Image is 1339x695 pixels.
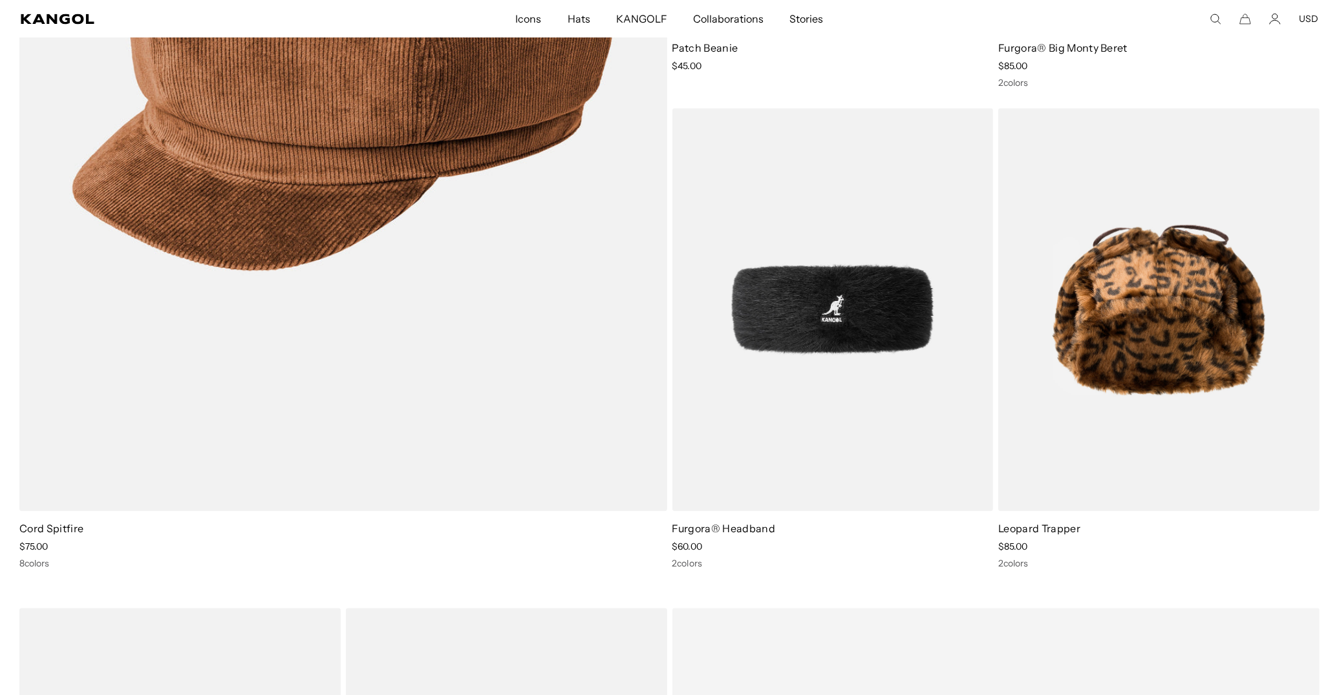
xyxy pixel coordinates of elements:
a: Furgora® Headband [672,522,775,535]
span: $75.00 [19,541,48,552]
a: Kangol [21,14,342,24]
a: Cord Spitfire [19,522,83,535]
a: Furgora® Big Monty Beret [998,41,1128,54]
span: $85.00 [998,60,1027,72]
button: USD [1299,13,1318,25]
div: 2 colors [998,77,1320,88]
div: 8 colors [19,557,667,569]
img: Leopard Trapper [998,108,1320,511]
a: Patch Beanie [672,41,738,54]
summary: Search here [1210,13,1221,25]
span: $45.00 [672,60,702,72]
a: Leopard Trapper [998,522,1080,535]
div: 2 colors [672,557,994,569]
img: Furgora® Headband [672,108,994,511]
div: 2 colors [998,557,1320,569]
a: Account [1269,13,1281,25]
span: $60.00 [672,541,702,552]
span: $85.00 [998,541,1027,552]
button: Cart [1239,13,1251,25]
